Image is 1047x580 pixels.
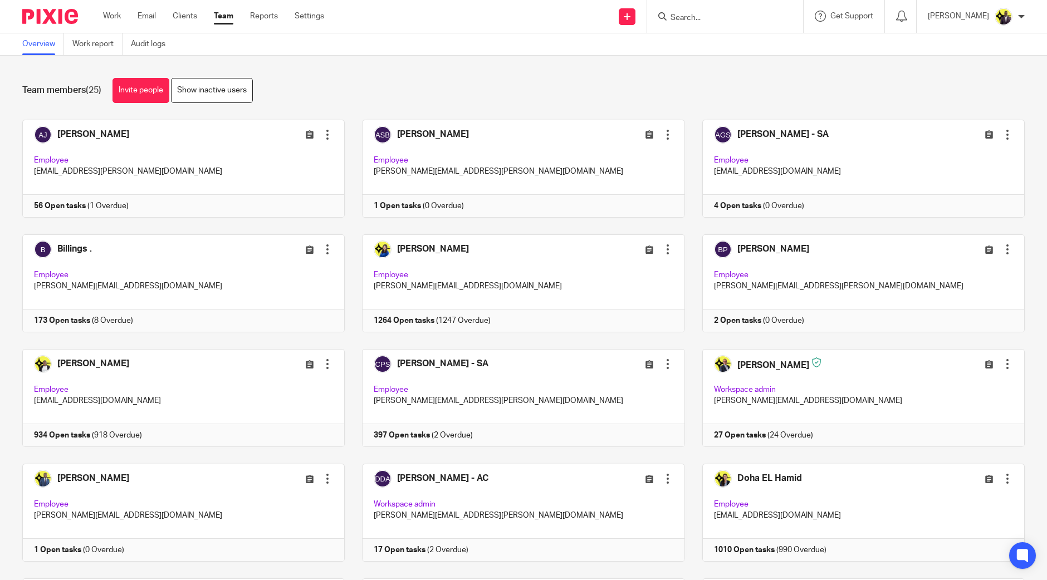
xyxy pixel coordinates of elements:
[112,78,169,103] a: Invite people
[995,8,1012,26] img: Yemi-Starbridge.jpg
[86,86,101,95] span: (25)
[22,9,78,24] img: Pixie
[22,33,64,55] a: Overview
[214,11,233,22] a: Team
[22,85,101,96] h1: Team members
[830,12,873,20] span: Get Support
[131,33,174,55] a: Audit logs
[295,11,324,22] a: Settings
[669,13,770,23] input: Search
[72,33,123,55] a: Work report
[171,78,253,103] a: Show inactive users
[928,11,989,22] p: [PERSON_NAME]
[173,11,197,22] a: Clients
[138,11,156,22] a: Email
[103,11,121,22] a: Work
[250,11,278,22] a: Reports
